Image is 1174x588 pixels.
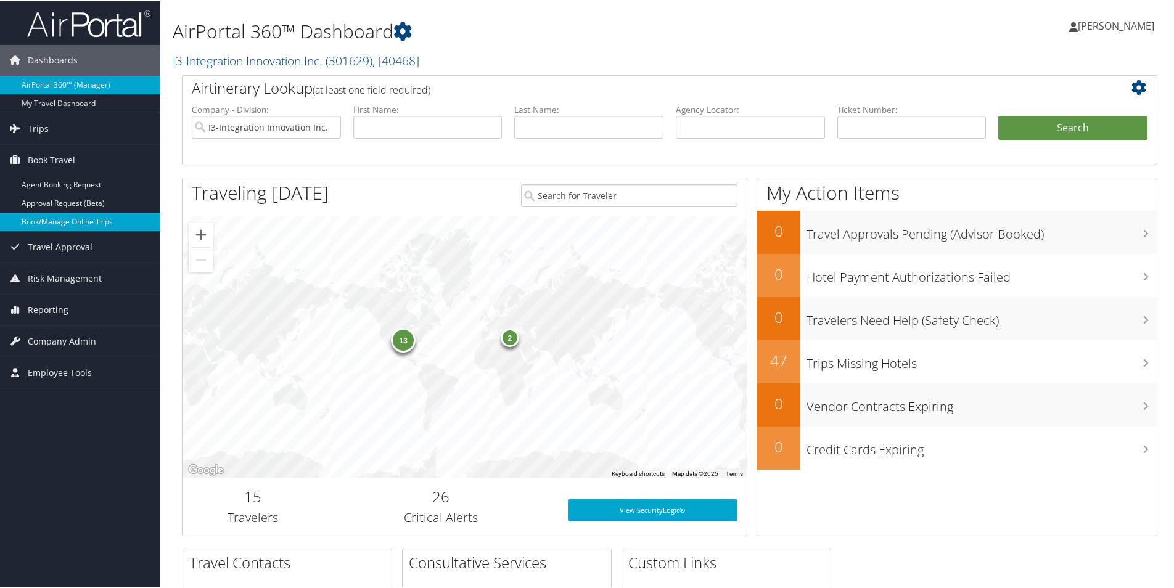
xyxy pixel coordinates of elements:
h1: AirPortal 360™ Dashboard [173,17,835,43]
h2: 0 [757,392,800,413]
span: (at least one field required) [313,82,430,96]
h2: 0 [757,263,800,284]
a: 0Travel Approvals Pending (Advisor Booked) [757,210,1157,253]
h2: Custom Links [628,551,831,572]
a: 0Vendor Contracts Expiring [757,382,1157,425]
a: 0Hotel Payment Authorizations Failed [757,253,1157,296]
h2: 0 [757,219,800,240]
a: 47Trips Missing Hotels [757,339,1157,382]
button: Keyboard shortcuts [612,468,665,477]
a: View SecurityLogic® [568,498,737,520]
div: 2 [501,327,519,345]
span: Dashboards [28,44,78,75]
a: 0Credit Cards Expiring [757,425,1157,468]
h3: Travelers [192,508,314,525]
span: Employee Tools [28,356,92,387]
h2: 0 [757,435,800,456]
h2: 15 [192,485,314,506]
a: Terms (opens in new tab) [726,469,743,476]
button: Zoom in [189,221,213,246]
h2: Travel Contacts [189,551,392,572]
span: ( 301629 ) [326,51,372,68]
span: Trips [28,112,49,143]
label: First Name: [353,102,503,115]
h3: Travel Approvals Pending (Advisor Booked) [807,218,1157,242]
input: Search for Traveler [521,183,737,206]
span: Travel Approval [28,231,92,261]
a: I3-Integration Innovation Inc. [173,51,419,68]
label: Agency Locator: [676,102,825,115]
span: Book Travel [28,144,75,174]
span: Reporting [28,293,68,324]
span: [PERSON_NAME] [1078,18,1154,31]
h2: 0 [757,306,800,327]
h3: Trips Missing Hotels [807,348,1157,371]
span: Map data ©2025 [672,469,718,476]
h2: 47 [757,349,800,370]
button: Search [998,115,1147,139]
img: airportal-logo.png [27,8,150,37]
label: Last Name: [514,102,663,115]
h1: My Action Items [757,179,1157,205]
label: Company - Division: [192,102,341,115]
div: 13 [391,327,416,351]
h3: Travelers Need Help (Safety Check) [807,304,1157,328]
a: [PERSON_NAME] [1069,6,1167,43]
span: , [ 40468 ] [372,51,419,68]
span: Risk Management [28,262,102,293]
span: Company Admin [28,325,96,356]
h2: Consultative Services [409,551,611,572]
h2: 26 [333,485,549,506]
a: Open this area in Google Maps (opens a new window) [186,461,226,477]
h3: Credit Cards Expiring [807,434,1157,457]
h1: Traveling [DATE] [192,179,329,205]
h3: Critical Alerts [333,508,549,525]
label: Ticket Number: [837,102,987,115]
h3: Hotel Payment Authorizations Failed [807,261,1157,285]
h3: Vendor Contracts Expiring [807,391,1157,414]
button: Zoom out [189,247,213,271]
img: Google [186,461,226,477]
h2: Airtinerary Lookup [192,76,1066,97]
a: 0Travelers Need Help (Safety Check) [757,296,1157,339]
